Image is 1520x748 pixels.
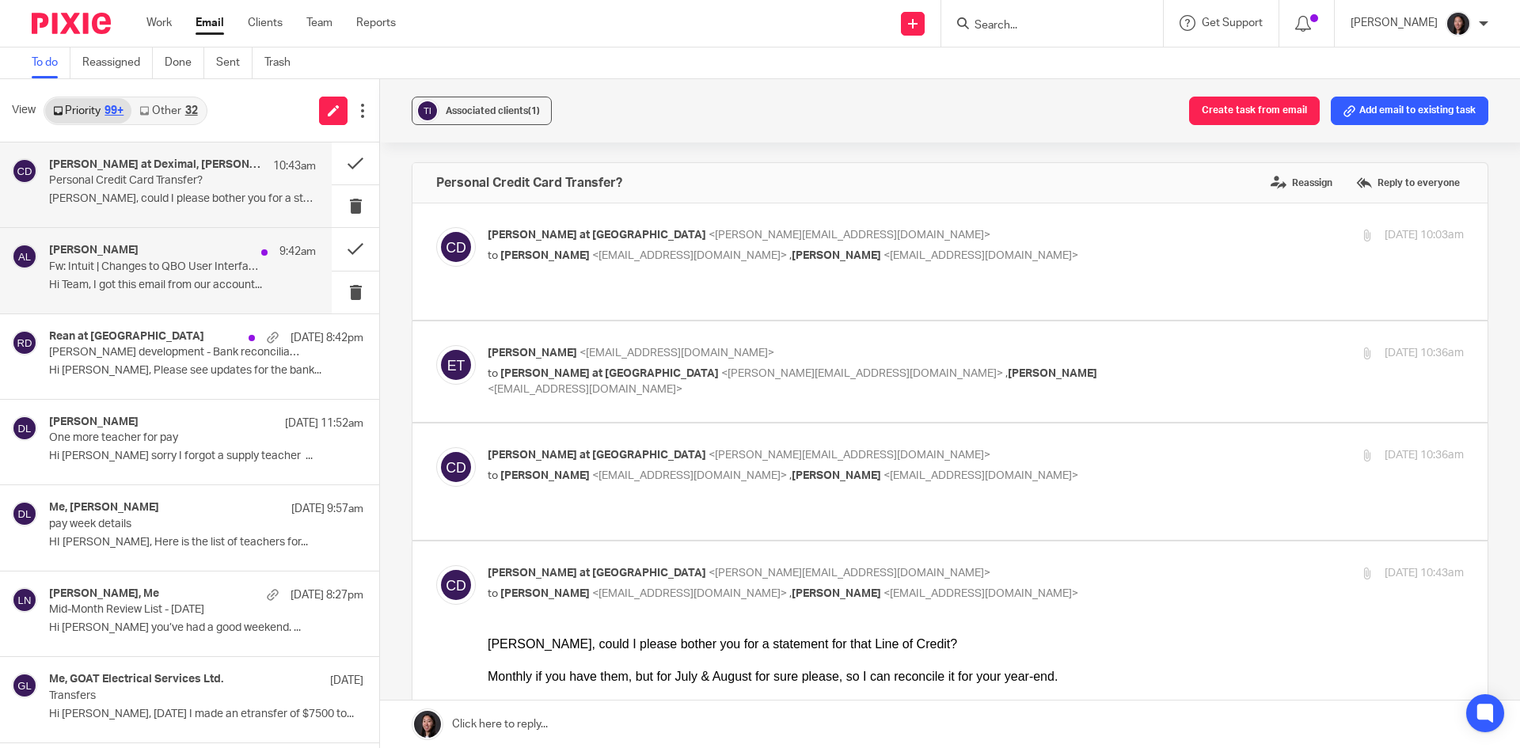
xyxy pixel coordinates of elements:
a: Priority99+ [45,98,131,123]
span: , [1005,368,1008,379]
b: [PERSON_NAME], CPA CGA [86,183,256,196]
p: [DATE] 10:36am [1385,345,1464,362]
h4: [PERSON_NAME] at Deximal, [PERSON_NAME] [49,158,265,172]
a: Reports [356,15,396,31]
p: [DATE] 8:42pm [291,330,363,346]
img: facebook [87,261,104,279]
span: <[PERSON_NAME][EMAIL_ADDRESS][DOMAIN_NAME]> [721,368,1003,379]
img: instagram [111,624,128,641]
span: to [488,250,498,261]
img: Pixie [32,13,111,34]
span: <[EMAIL_ADDRESS][DOMAIN_NAME]> [592,250,787,261]
img: instagram [111,261,128,279]
label: Reassign [1267,171,1336,195]
span: View [12,102,36,119]
b: Accounting Manager, Deximal Accounting Inc. [86,562,313,574]
p: Hi [PERSON_NAME], [DATE] I made an etransfer of $7500 to... [49,708,363,721]
span: [PERSON_NAME] at [GEOGRAPHIC_DATA] [488,568,706,579]
p: [DATE] 10:03am [1385,227,1464,244]
p: IMPORTANT: The contents of this email and any attachments are confidential. They are intended for... [2,667,968,686]
img: svg%3E [436,227,476,267]
img: photo [2,545,74,617]
a: [PHONE_NUMBER] [87,600,173,611]
p: [DATE] 10:36am [1385,447,1464,464]
a: [PERSON_NAME][EMAIL_ADDRESS][DOMAIN_NAME] [175,600,414,611]
h4: [PERSON_NAME], Me [49,587,159,601]
button: Associated clients(1) [412,97,552,125]
p: [PERSON_NAME] development - Bank reconciliation - August Month-End [49,346,301,359]
p: 10:43am [273,158,316,174]
p: pay week details [49,518,301,531]
span: [PERSON_NAME] [792,470,881,481]
div: 32 [185,105,198,116]
p: Mid-Month Review List - [DATE] [49,603,301,617]
img: svg%3E [436,565,476,605]
p: [DATE] 9:57am [291,501,363,517]
h4: Me, GOAT Electrical Services Ltd. [49,673,223,686]
p: IMPORTANT: The contents of this email and any attachments are confidential. They are intended for... [2,305,968,324]
span: <[EMAIL_ADDRESS][DOMAIN_NAME]> [883,588,1078,599]
img: svg%3E [12,416,37,441]
span: [PERSON_NAME] [500,588,590,599]
span: <[EMAIL_ADDRESS][DOMAIN_NAME]> [883,250,1078,261]
a: Reassigned [82,47,153,78]
p: Hi [PERSON_NAME] you’ve had a good weekend. ... [49,621,363,635]
img: svg%3E [436,447,476,487]
p: [DATE] 11:52am [285,416,363,431]
img: svg%3E [416,99,439,123]
span: | [173,600,175,611]
b: [PERSON_NAME], CPA CGA [86,546,256,560]
a: [PHONE_NUMBER] [87,237,173,248]
span: <[EMAIL_ADDRESS][DOMAIN_NAME]> [488,384,682,395]
a: To do [32,47,70,78]
a: Other32 [131,98,205,123]
p: [DATE] [330,673,363,689]
img: Kind regards, [2,486,89,531]
span: , [789,470,792,481]
img: Lili%20square.jpg [1446,11,1471,36]
img: photo [2,628,74,646]
p: 9:42am [279,244,316,260]
img: photo [2,182,74,254]
p: [DATE] 10:43am [1385,565,1464,582]
span: [PERSON_NAME] at [GEOGRAPHIC_DATA] [500,368,719,379]
p: Hi [PERSON_NAME], Please see updates for the bank... [49,364,363,378]
input: Search [973,19,1115,33]
a: Trash [264,47,302,78]
p: Hi Team, I got this email from our account... [49,279,316,292]
span: to [488,470,498,481]
a: Email [196,15,224,31]
span: (1) [528,106,540,116]
div: 99+ [104,105,123,116]
span: <[PERSON_NAME][EMAIL_ADDRESS][DOMAIN_NAME]> [709,568,990,579]
p: One more teacher for pay [49,431,301,445]
span: Associated clients [446,106,540,116]
a: Sent [216,47,253,78]
span: <[EMAIL_ADDRESS][DOMAIN_NAME]> [592,470,787,481]
h4: [PERSON_NAME] [49,416,139,429]
span: [PERSON_NAME] [488,347,577,359]
a: Work [146,15,172,31]
span: to [488,368,498,379]
img: svg%3E [12,673,37,698]
span: to [488,588,498,599]
span: , [789,588,792,599]
img: svg%3E [12,158,37,184]
p: [DATE] 8:27pm [291,587,363,603]
label: Reply to everyone [1352,171,1464,195]
span: <[EMAIL_ADDRESS][DOMAIN_NAME]> [579,347,774,359]
span: [PERSON_NAME] [792,588,881,599]
span: <[PERSON_NAME][EMAIL_ADDRESS][DOMAIN_NAME]> [709,230,990,241]
span: [PERSON_NAME] [1008,368,1097,379]
a: [PERSON_NAME][EMAIL_ADDRESS][DOMAIN_NAME] [175,237,414,248]
img: linkedin [135,261,152,279]
b: Accounting Manager, Deximal Accounting Inc. [86,199,313,211]
h4: Rean at [GEOGRAPHIC_DATA] [49,330,204,344]
p: [PERSON_NAME], could I please bother you for a statement... [49,192,316,206]
a: Team [306,15,332,31]
img: Kind regards, [2,123,89,169]
p: [PERSON_NAME] [1351,15,1438,31]
img: svg%3E [12,501,37,526]
span: <[EMAIL_ADDRESS][DOMAIN_NAME]> [883,470,1078,481]
img: photo [2,265,74,283]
